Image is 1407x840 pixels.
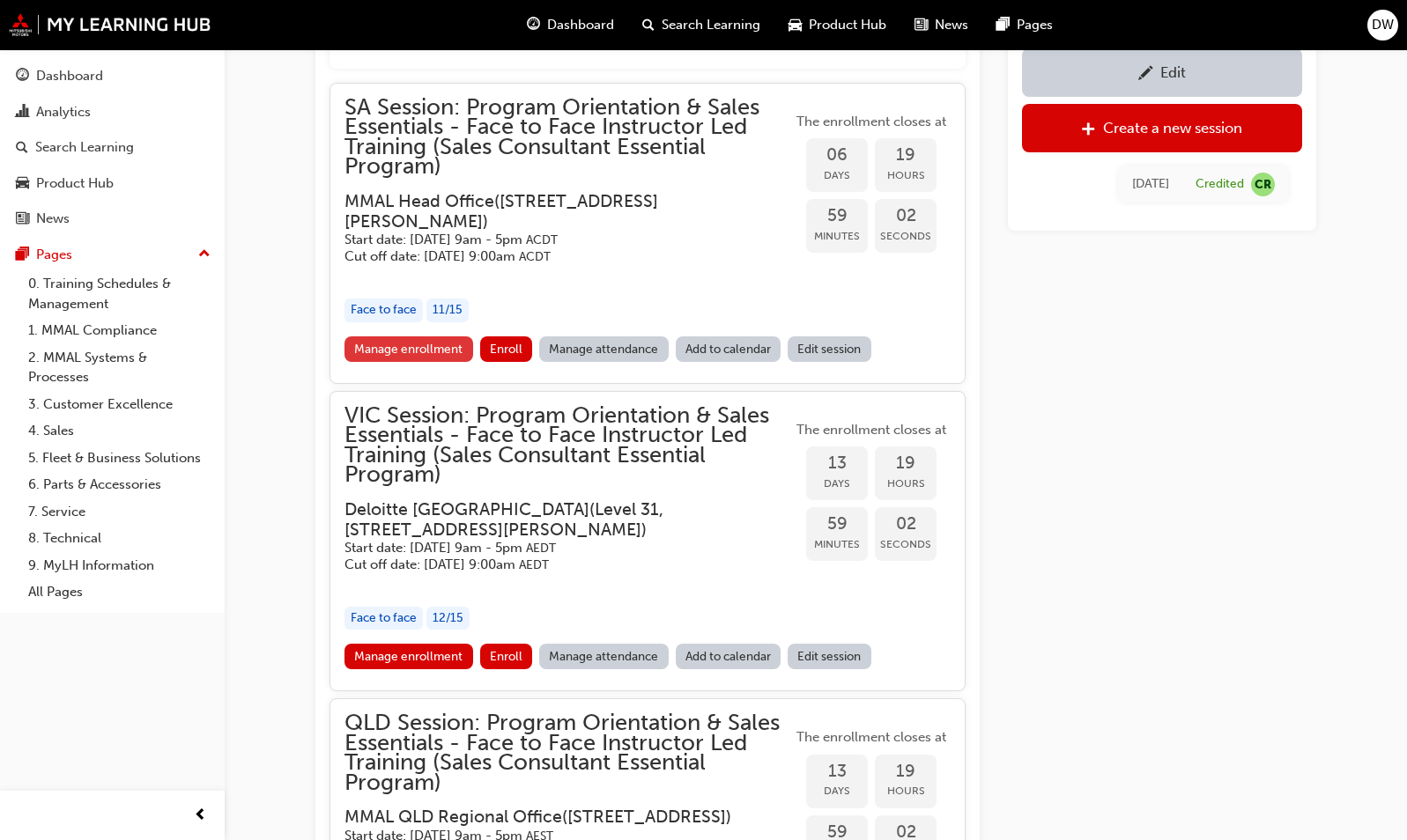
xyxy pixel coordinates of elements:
[1022,103,1302,151] a: Create a new session
[36,173,114,194] div: Product Hub
[875,226,937,247] span: Seconds
[788,336,871,362] a: Edit session
[996,14,1010,36] span: pages-icon
[7,239,218,271] button: Pages
[21,417,218,445] a: 4. Sales
[426,298,469,322] div: 11 / 15
[480,336,533,362] button: Enroll
[1022,48,1302,96] a: Edit
[16,140,28,156] span: search-icon
[7,60,218,92] a: Dashboard
[806,762,868,782] span: 13
[792,112,951,132] span: The enrollment closes at
[344,232,764,248] h5: Start date: [DATE] 9am - 5pm
[875,453,937,474] span: 19
[806,534,868,555] span: Minutes
[344,607,423,630] div: Face to face
[9,13,211,36] a: mmal
[789,14,802,36] span: car-icon
[490,649,522,664] span: Enroll
[875,534,937,555] span: Seconds
[788,644,871,669] a: Edit session
[1082,121,1097,138] span: plus-icon
[16,211,29,227] span: news-icon
[806,781,868,801] span: Days
[21,270,218,317] a: 0. Training Schedules & Management
[982,7,1067,43] a: pages-iconPages
[875,206,937,226] span: 02
[875,145,937,166] span: 19
[21,471,218,498] a: 6. Parts & Accessories
[16,105,29,121] span: chart-icon
[7,56,218,239] button: DashboardAnalyticsSearch LearningProduct HubNews
[1104,119,1243,136] div: Create a new session
[809,15,886,35] span: Product Hub
[344,298,423,322] div: Face to face
[7,167,218,200] a: Product Hub
[642,14,655,36] span: search-icon
[198,243,211,266] span: up-icon
[21,317,218,344] a: 1. MMAL Compliance
[519,557,549,572] span: Australian Eastern Daylight Time AEDT
[344,191,764,232] h3: MMAL Head Office ( [STREET_ADDRESS][PERSON_NAME] )
[36,209,70,229] div: News
[527,14,540,36] span: guage-icon
[1251,172,1275,195] span: null-icon
[36,102,91,122] div: Analytics
[900,7,982,43] a: news-iconNews
[806,453,868,474] span: 13
[806,474,868,494] span: Days
[875,474,937,494] span: Hours
[1017,15,1053,35] span: Pages
[21,344,218,391] a: 2. MMAL Systems & Processes
[344,713,792,792] span: QLD Session: Program Orientation & Sales Essentials - Face to Face Instructor Led Training (Sales...
[36,66,103,86] div: Dashboard
[935,15,968,35] span: News
[1196,175,1244,192] div: Credited
[21,578,218,606] a: All Pages
[1160,63,1186,81] div: Edit
[806,206,868,226] span: 59
[774,7,900,43] a: car-iconProduct Hub
[1367,10,1398,41] button: DW
[1132,173,1169,194] div: Tue Oct 01 2024 09:30:00 GMT+0930 (Australian Central Standard Time)
[194,805,207,827] span: prev-icon
[344,499,764,541] h3: Deloitte [GEOGRAPHIC_DATA] ( Level 31, [STREET_ADDRESS][PERSON_NAME] )
[662,15,760,35] span: Search Learning
[344,248,764,265] h5: Cut off date: [DATE] 9:00am
[344,406,951,677] button: VIC Session: Program Orientation & Sales Essentials - Face to Face Instructor Led Training (Sales...
[21,498,218,526] a: 7. Service
[676,336,781,362] a: Add to calendar
[628,7,774,43] a: search-iconSearch Learning
[21,552,218,579] a: 9. MyLH Information
[806,226,868,247] span: Minutes
[915,14,928,36] span: news-icon
[36,245,72,265] div: Pages
[1372,15,1394,35] span: DW
[806,166,868,186] span: Days
[16,247,29,263] span: pages-icon
[7,131,218,164] a: Search Learning
[480,644,533,669] button: Enroll
[16,176,29,192] span: car-icon
[35,137,134,158] div: Search Learning
[7,96,218,129] a: Analytics
[792,727,951,748] span: The enrollment closes at
[539,644,669,669] a: Manage attendance
[792,420,951,440] span: The enrollment closes at
[875,166,937,186] span: Hours
[875,781,937,801] span: Hours
[539,336,669,362] a: Manage attendance
[21,445,218,472] a: 5. Fleet & Business Solutions
[344,98,792,177] span: SA Session: Program Orientation & Sales Essentials - Face to Face Instructor Led Training (Sales ...
[806,514,868,534] span: 59
[1138,65,1153,83] span: pencil-icon
[21,525,218,552] a: 8. Technical
[676,644,781,669] a: Add to calendar
[7,203,218,235] a: News
[344,336,473,362] a: Manage enrollment
[344,98,951,369] button: SA Session: Program Orientation & Sales Essentials - Face to Face Instructor Led Training (Sales ...
[16,69,29,85] span: guage-icon
[875,762,937,782] span: 19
